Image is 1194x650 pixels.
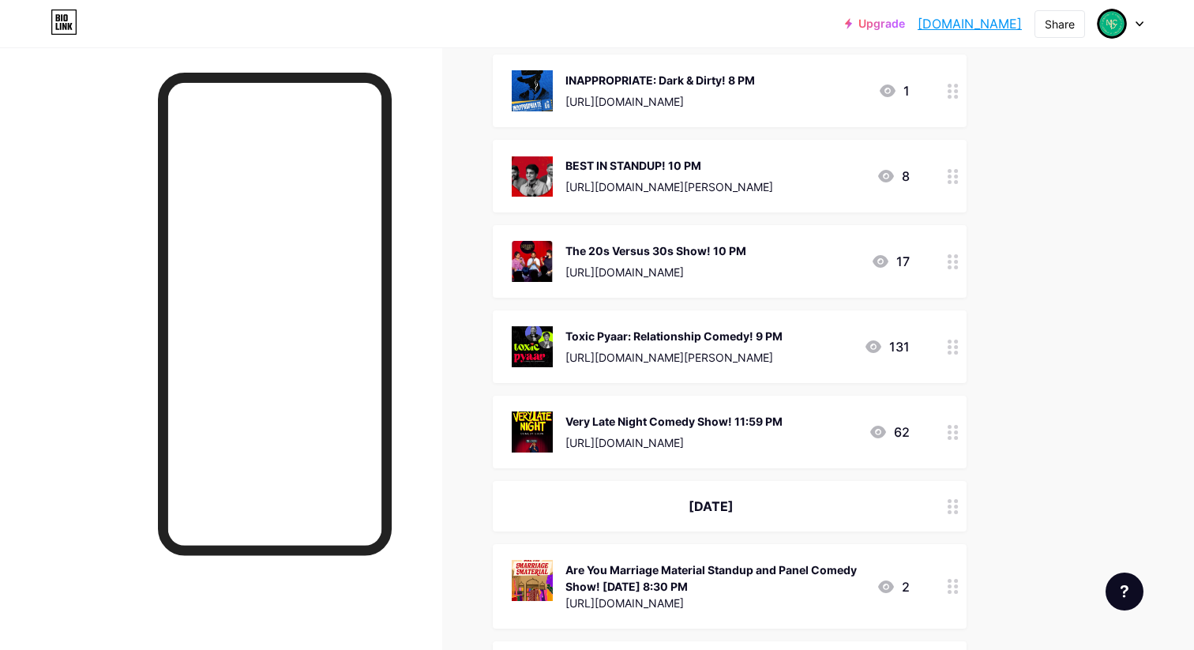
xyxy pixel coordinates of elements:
div: [URL][DOMAIN_NAME] [565,264,746,280]
div: Are You Marriage Material Standup and Panel Comedy Show! [DATE] 8:30 PM [565,562,864,595]
div: 1 [878,81,910,100]
div: Toxic Pyaar: Relationship Comedy! 9 PM [565,328,783,344]
img: Ministry Comedy [1097,9,1127,39]
img: Very Late Night Comedy Show! 11:59 PM [512,411,553,453]
div: [URL][DOMAIN_NAME] [565,595,864,611]
img: BEST IN STANDUP! 10 PM [512,156,553,197]
img: Toxic Pyaar: Relationship Comedy! 9 PM [512,326,553,367]
div: 131 [864,337,910,356]
div: BEST IN STANDUP! 10 PM [565,157,773,174]
div: [URL][DOMAIN_NAME][PERSON_NAME] [565,178,773,195]
div: [DATE] [512,497,910,516]
a: Upgrade [845,17,905,30]
div: Share [1045,16,1075,32]
div: Very Late Night Comedy Show! 11:59 PM [565,413,783,430]
div: The 20s Versus 30s Show! 10 PM [565,242,746,259]
img: Are You Marriage Material Standup and Panel Comedy Show! 16th August, 8:30 PM [512,560,553,601]
div: INAPPROPRIATE: Dark & Dirty! 8 PM [565,72,755,88]
div: 2 [877,577,910,596]
div: [URL][DOMAIN_NAME] [565,434,783,451]
img: INAPPROPRIATE: Dark & Dirty! 8 PM [512,70,553,111]
div: 8 [877,167,910,186]
img: The 20s Versus 30s Show! 10 PM [512,241,553,282]
div: [URL][DOMAIN_NAME] [565,93,755,110]
iframe: To enrich screen reader interactions, please activate Accessibility in Grammarly extension settings [168,83,382,546]
a: [DOMAIN_NAME] [918,14,1022,33]
div: [URL][DOMAIN_NAME][PERSON_NAME] [565,349,783,366]
div: 62 [869,423,910,441]
div: 17 [871,252,910,271]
